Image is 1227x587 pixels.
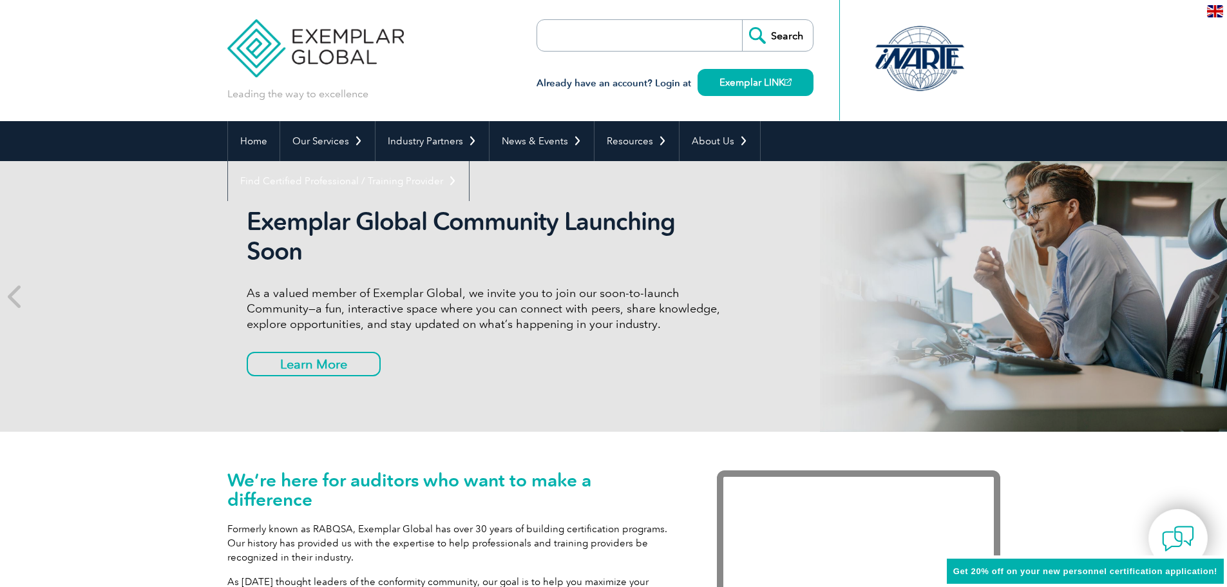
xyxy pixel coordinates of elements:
[227,522,678,564] p: Formerly known as RABQSA, Exemplar Global has over 30 years of building certification programs. O...
[247,352,381,376] a: Learn More
[698,69,813,96] a: Exemplar LINK
[680,121,760,161] a: About Us
[537,75,813,91] h3: Already have an account? Login at
[742,20,813,51] input: Search
[228,121,280,161] a: Home
[490,121,594,161] a: News & Events
[1162,523,1194,555] img: contact-chat.png
[594,121,679,161] a: Resources
[228,161,469,201] a: Find Certified Professional / Training Provider
[247,285,730,332] p: As a valued member of Exemplar Global, we invite you to join our soon-to-launch Community—a fun, ...
[1207,5,1223,17] img: en
[227,470,678,509] h1: We’re here for auditors who want to make a difference
[376,121,489,161] a: Industry Partners
[953,566,1217,576] span: Get 20% off on your new personnel certification application!
[247,207,730,266] h2: Exemplar Global Community Launching Soon
[785,79,792,86] img: open_square.png
[227,87,368,101] p: Leading the way to excellence
[280,121,375,161] a: Our Services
